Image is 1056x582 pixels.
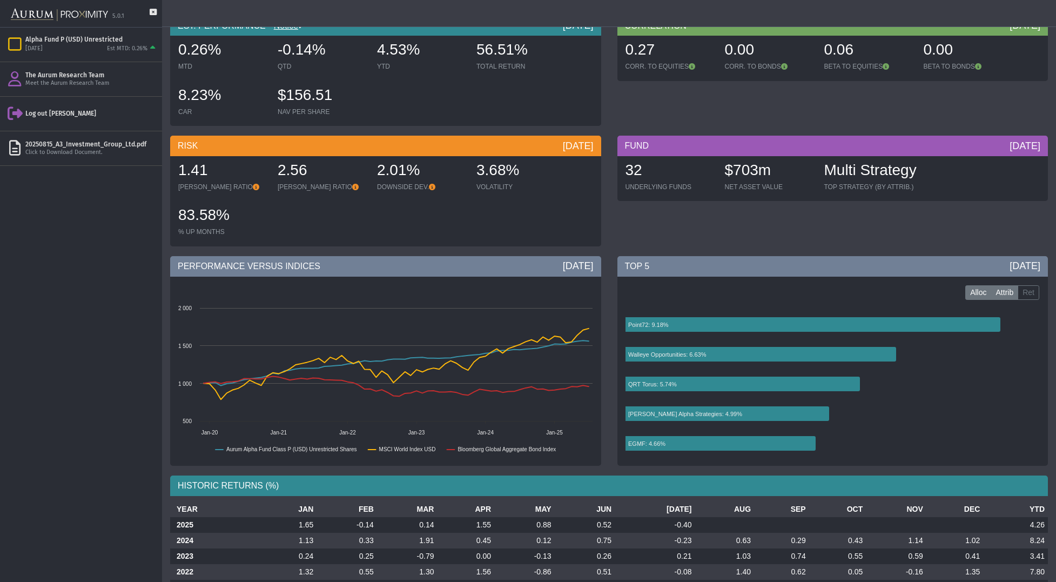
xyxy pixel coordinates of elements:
td: 7.80 [983,564,1048,580]
td: 0.25 [317,548,377,564]
div: 1.41 [178,160,267,183]
text: MSCI World Index USD [379,446,436,452]
div: % UP MONTHS [178,228,267,236]
label: Attrib [991,285,1019,300]
td: 1.03 [695,548,755,564]
div: Est MTD: 0.26% [107,45,147,53]
td: -0.08 [615,564,695,580]
div: BETA TO BONDS [924,62,1012,71]
td: 0.45 [437,533,494,548]
td: 0.74 [754,548,809,564]
text: Jan-20 [201,430,218,436]
text: Bloomberg Global Aggregate Bond Index [458,446,556,452]
text: Point72: 9.18% [628,322,669,328]
td: 1.56 [437,564,494,580]
div: Alpha Fund P (USD) Unrestricted [25,35,158,44]
div: TOP 5 [617,256,1048,277]
text: Jan-24 [477,430,494,436]
th: NOV [866,501,926,517]
div: UNDERLYING FUNDS [625,183,714,191]
td: 1.14 [866,533,926,548]
th: YTD [983,501,1048,517]
span: -0.14% [278,41,326,58]
th: [DATE] [615,501,695,517]
td: 0.21 [615,548,695,564]
div: [PERSON_NAME] RATIO [178,183,267,191]
td: 0.62 [754,564,809,580]
th: SEP [754,501,809,517]
text: 1 500 [178,343,192,349]
td: -0.86 [494,564,555,580]
div: FUND [617,136,1048,156]
td: 0.59 [866,548,926,564]
div: 32 [625,160,714,183]
th: 2022 [170,564,257,580]
td: 1.40 [695,564,755,580]
td: 0.14 [377,517,438,533]
td: 1.35 [926,564,984,580]
text: QRT Torus: 5.74% [628,381,677,387]
text: 500 [183,418,192,424]
td: 1.65 [257,517,317,533]
div: YTD [377,62,466,71]
td: -0.14 [317,517,377,533]
td: 0.63 [695,533,755,548]
div: TOP STRATEGY (BY ATTRIB.) [824,183,917,191]
text: Jan-23 [408,430,425,436]
text: 2 000 [178,305,192,311]
div: $703m [725,160,813,183]
div: BETA TO EQUITIES [824,62,913,71]
div: 5.0.1 [112,12,124,21]
th: AUG [695,501,755,517]
text: Walleye Opportunities: 6.63% [628,351,707,358]
div: [DATE] [1010,139,1040,152]
th: OCT [809,501,866,517]
span: 0.27 [625,41,655,58]
div: 56.51% [476,39,565,62]
div: VOLATILITY [476,183,565,191]
text: Jan-25 [546,430,563,436]
div: [DATE] [25,45,43,53]
td: -0.16 [866,564,926,580]
td: 0.12 [494,533,555,548]
td: -0.23 [615,533,695,548]
div: 4.53% [377,39,466,62]
div: 0.00 [924,39,1012,62]
td: 0.41 [926,548,984,564]
td: 0.51 [555,564,615,580]
td: 0.05 [809,564,866,580]
div: Multi Strategy [824,160,917,183]
div: [DATE] [563,139,594,152]
th: MAY [494,501,555,517]
div: CORR. TO BONDS [725,62,813,71]
td: 0.75 [555,533,615,548]
div: The Aurum Research Team [25,71,158,79]
a: Notice [266,21,298,30]
td: 4.26 [983,517,1048,533]
div: [DATE] [563,259,594,272]
div: MTD [178,62,267,71]
div: 0.00 [725,39,813,62]
td: 0.00 [437,548,494,564]
td: 1.30 [377,564,438,580]
div: Click to Download Document. [25,149,158,157]
td: 0.29 [754,533,809,548]
div: CAR [178,108,267,116]
td: 0.26 [555,548,615,564]
td: 1.02 [926,533,984,548]
div: HISTORIC RETURNS (%) [170,476,1048,496]
label: Ret [1018,285,1039,300]
th: DEC [926,501,984,517]
th: 2023 [170,548,257,564]
th: JUN [555,501,615,517]
td: 3.41 [983,548,1048,564]
div: 20250815_A3_Investment_Group_Ltd.pdf [25,140,158,149]
th: 2025 [170,517,257,533]
th: APR [437,501,494,517]
div: 8.23% [178,85,267,108]
div: Meet the Aurum Research Team [25,79,158,88]
div: Log out [PERSON_NAME] [25,109,158,118]
div: $156.51 [278,85,366,108]
div: 0.06 [824,39,913,62]
img: Aurum-Proximity%20white.svg [11,3,108,27]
